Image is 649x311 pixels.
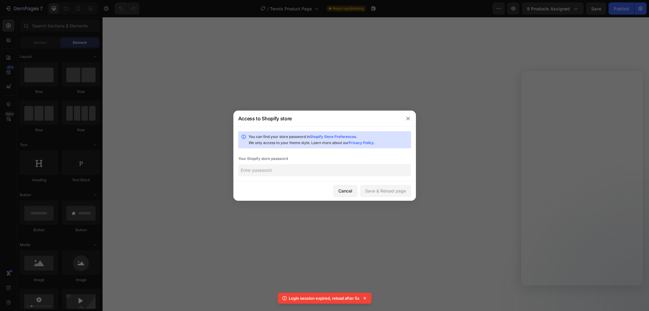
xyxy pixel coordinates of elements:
a: Shopify Store Preferences [310,134,356,139]
iframe: Intercom live chat [521,71,643,285]
div: Save & Reload page [365,188,406,194]
p: Login session expired, reload after 5s [289,295,359,301]
div: Cancel [338,188,352,194]
div: Access to Shopify store [238,115,292,122]
a: Privacy Policy [349,140,374,145]
input: Enter password [238,164,411,176]
div: You can find your store password in . We only access to your theme style. Learn more about our . [249,134,409,146]
iframe: Intercom live chat [628,281,643,296]
div: Your Shopify store password [238,156,411,162]
button: Cancel [333,185,358,197]
button: Save & Reload page [360,185,411,197]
